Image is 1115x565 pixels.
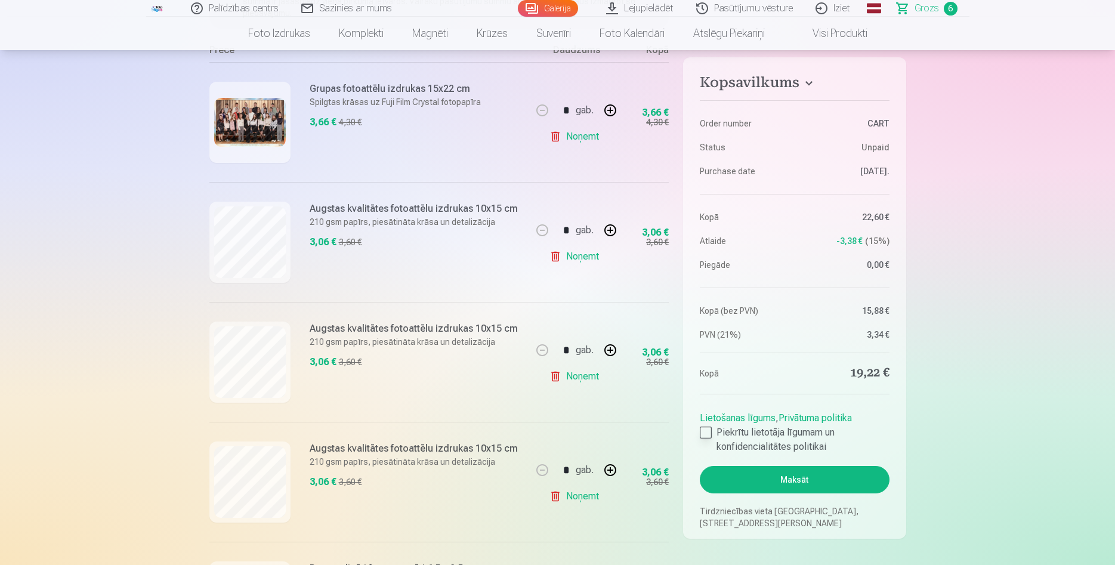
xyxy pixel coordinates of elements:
[801,211,889,223] dd: 22,60 €
[700,305,789,317] dt: Kopā (bez PVN)
[310,355,336,369] div: 3,06 €
[700,425,889,454] label: Piekrītu lietotāja līgumam un konfidencialitātes politikai
[646,356,669,368] div: 3,60 €
[646,116,669,128] div: 4,30 €
[325,17,398,50] a: Komplekti
[549,484,604,508] a: Noņemt
[801,329,889,341] dd: 3,34 €
[801,365,889,382] dd: 19,22 €
[310,336,518,348] p: 210 gsm papīrs, piesātināta krāsa un detalizācija
[462,17,522,50] a: Krūzes
[642,469,669,476] div: 3,06 €
[642,109,669,116] div: 3,66 €
[310,235,336,249] div: 3,06 €
[310,216,518,228] p: 210 gsm papīrs, piesātināta krāsa un detalizācija
[700,74,889,95] button: Kopsavilkums
[339,356,362,368] div: 3,60 €
[234,17,325,50] a: Foto izdrukas
[700,406,889,454] div: ,
[836,235,863,247] span: -3,38 €
[339,236,362,248] div: 3,60 €
[679,17,779,50] a: Atslēgu piekariņi
[642,349,669,356] div: 3,06 €
[801,118,889,129] dd: CART
[310,456,518,468] p: 210 gsm papīrs, piesātināta krāsa un detalizācija
[339,116,362,128] div: 4,30 €
[310,82,481,96] h6: Grupas fotoattēlu izdrukas 15x22 cm
[801,305,889,317] dd: 15,88 €
[915,1,939,16] span: Grozs
[700,259,789,271] dt: Piegāde
[801,165,889,177] dd: [DATE].
[576,96,594,125] div: gab.
[576,456,594,484] div: gab.
[310,96,481,108] p: Spilgtas krāsas uz Fuji Film Crystal fotopapīra
[700,329,789,341] dt: PVN (21%)
[522,17,585,50] a: Suvenīri
[549,365,604,388] a: Noņemt
[549,245,604,268] a: Noņemt
[310,202,518,216] h6: Augstas kvalitātes fotoattēlu izdrukas 10x15 cm
[779,17,882,50] a: Visi produkti
[642,229,669,236] div: 3,06 €
[700,141,789,153] dt: Status
[310,441,518,456] h6: Augstas kvalitātes fotoattēlu izdrukas 10x15 cm
[700,466,889,493] button: Maksāt
[576,216,594,245] div: gab.
[209,43,532,62] div: Prece
[700,365,789,382] dt: Kopā
[398,17,462,50] a: Magnēti
[532,43,621,62] div: Daudzums
[700,211,789,223] dt: Kopā
[700,118,789,129] dt: Order number
[944,2,958,16] span: 6
[549,125,604,149] a: Noņemt
[700,505,889,529] p: Tirdzniecības vieta [GEOGRAPHIC_DATA], [STREET_ADDRESS][PERSON_NAME]
[700,165,789,177] dt: Purchase date
[646,236,669,248] div: 3,60 €
[801,259,889,271] dd: 0,00 €
[310,475,336,489] div: 3,06 €
[861,141,889,153] span: Unpaid
[151,5,164,12] img: /fa1
[576,336,594,365] div: gab.
[646,476,669,488] div: 3,60 €
[585,17,679,50] a: Foto kalendāri
[310,322,518,336] h6: Augstas kvalitātes fotoattēlu izdrukas 10x15 cm
[621,43,669,62] div: Kopā
[339,476,362,488] div: 3,60 €
[779,412,852,424] a: Privātuma politika
[700,235,789,247] dt: Atlaide
[865,235,889,247] span: 15 %
[700,412,776,424] a: Lietošanas līgums
[310,115,336,129] div: 3,66 €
